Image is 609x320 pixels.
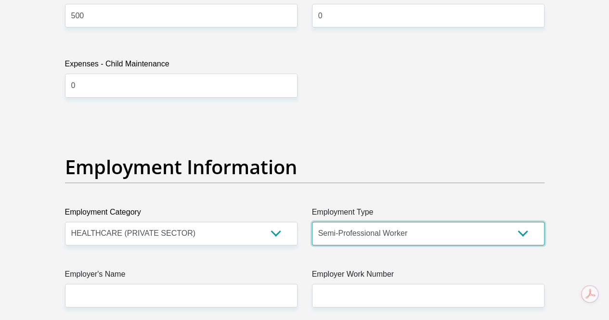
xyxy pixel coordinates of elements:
[65,206,298,222] label: Employment Category
[65,155,544,179] h2: Employment Information
[65,74,298,97] input: Expenses - Child Maintenance
[312,206,544,222] label: Employment Type
[312,4,544,27] input: Expenses - Education
[65,58,298,74] label: Expenses - Child Maintenance
[65,269,298,284] label: Employer's Name
[312,269,544,284] label: Employer Work Number
[65,4,298,27] input: Expenses - Water/Electricity
[312,284,544,307] input: Employer Work Number
[65,284,298,307] input: Employer's Name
